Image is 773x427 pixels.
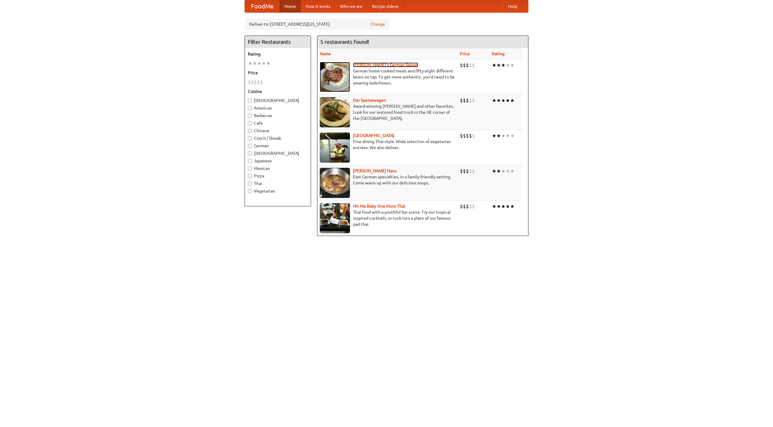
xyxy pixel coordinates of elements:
input: German [248,144,252,148]
label: Chinese [248,128,308,134]
li: ★ [496,97,501,104]
a: [PERSON_NAME]'s German Saloon [353,62,418,67]
li: $ [466,168,469,174]
li: $ [460,97,463,104]
li: $ [466,62,469,69]
h5: Price [248,70,308,76]
li: $ [248,79,251,85]
label: Pizza [248,173,308,179]
label: Barbecue [248,113,308,119]
input: Vegetarian [248,189,252,193]
li: $ [460,132,463,139]
li: $ [472,168,475,174]
a: Hit Me Baby One More Thai [353,204,405,209]
label: [DEMOGRAPHIC_DATA] [248,97,308,104]
li: $ [466,203,469,210]
label: Mexican [248,165,308,171]
li: ★ [492,62,496,69]
img: kohlhaus.jpg [320,168,350,198]
li: ★ [510,62,515,69]
label: Japanese [248,158,308,164]
li: ★ [505,203,510,210]
li: ★ [496,203,501,210]
label: Thai [248,180,308,186]
li: ★ [510,168,515,174]
li: ★ [492,203,496,210]
li: ★ [501,168,505,174]
li: $ [254,79,257,85]
li: $ [460,203,463,210]
li: ★ [510,132,515,139]
img: speisewagen.jpg [320,97,350,127]
a: Who we are [335,0,367,12]
div: Deliver to: [STREET_ADDRESS][US_STATE] [245,19,390,30]
li: $ [460,62,463,69]
li: ★ [492,97,496,104]
input: Chinese [248,129,252,133]
a: [PERSON_NAME] Haus [353,168,396,173]
ng-pluralize: 5 restaurants found! [320,39,369,45]
li: ★ [501,132,505,139]
li: ★ [501,97,505,104]
h5: Rating [248,51,308,57]
label: Vegetarian [248,188,308,194]
input: Mexican [248,167,252,170]
label: German [248,143,308,149]
li: $ [260,79,263,85]
li: ★ [257,60,261,67]
a: How it works [301,0,335,12]
li: ★ [505,62,510,69]
li: ★ [252,60,257,67]
li: $ [472,97,475,104]
input: Cafe [248,121,252,125]
img: satay.jpg [320,132,350,163]
li: $ [463,62,466,69]
h5: Cuisine [248,88,308,94]
li: $ [460,168,463,174]
li: $ [466,97,469,104]
li: ★ [501,62,505,69]
li: $ [463,132,466,139]
a: Der Speisewagen [353,98,386,103]
a: Home [280,0,301,12]
input: Barbecue [248,114,252,118]
h4: Filter Restaurants [245,36,311,48]
input: Thai [248,182,252,186]
label: American [248,105,308,111]
input: American [248,106,252,110]
li: ★ [261,60,266,67]
a: Change [370,21,385,27]
li: $ [469,132,472,139]
input: Pizza [248,174,252,178]
li: $ [463,168,466,174]
li: $ [466,132,469,139]
input: [DEMOGRAPHIC_DATA] [248,99,252,103]
li: ★ [505,132,510,139]
input: Japanese [248,159,252,163]
p: East German specialties, in a family-friendly setting. Come warm up with our delicious soups. [320,174,455,186]
li: ★ [496,62,501,69]
a: Help [503,0,522,12]
li: $ [472,203,475,210]
p: German home-cooked meals and fifty-eight different beers on tap. To get more authentic, you'd nee... [320,68,455,86]
a: FoodMe [245,0,280,12]
li: ★ [492,168,496,174]
li: ★ [496,168,501,174]
li: ★ [510,203,515,210]
input: [DEMOGRAPHIC_DATA] [248,151,252,155]
li: ★ [266,60,271,67]
li: $ [257,79,260,85]
label: [DEMOGRAPHIC_DATA] [248,150,308,156]
li: ★ [501,203,505,210]
a: Price [460,51,470,56]
label: Cafe [248,120,308,126]
li: $ [463,203,466,210]
img: babythai.jpg [320,203,350,233]
li: ★ [492,132,496,139]
li: $ [469,168,472,174]
li: ★ [248,60,252,67]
